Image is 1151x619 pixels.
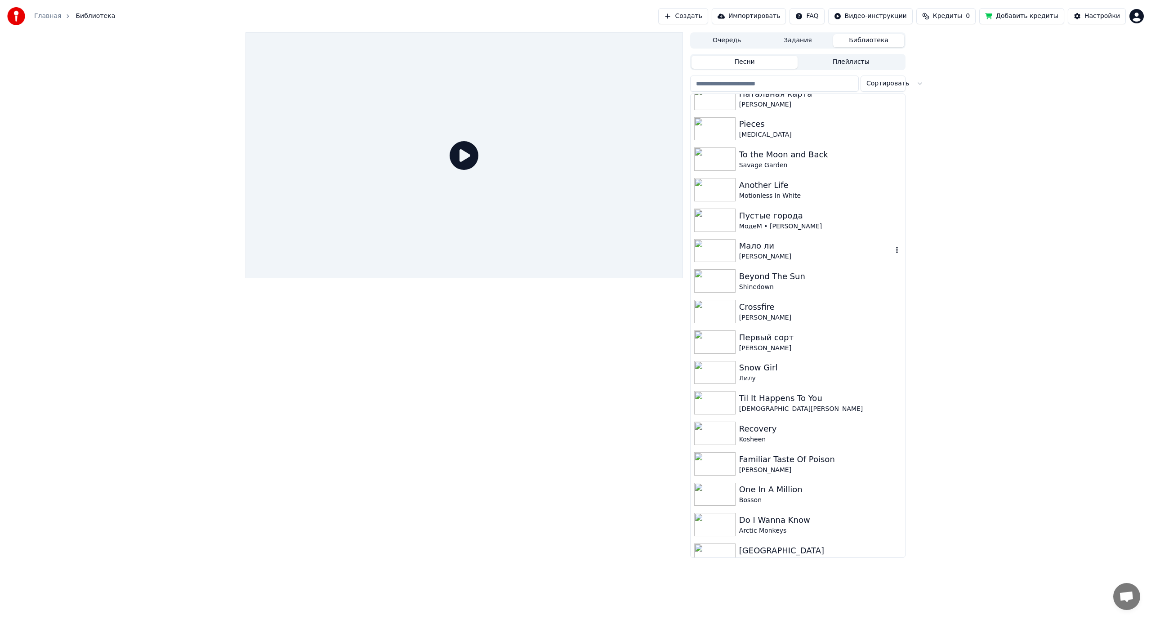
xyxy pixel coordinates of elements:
img: youka [7,7,25,25]
span: Кредиты [933,12,962,21]
button: Настройки [1068,8,1126,24]
div: [PERSON_NAME] [739,252,892,261]
div: Arctic Monkeys [739,526,901,535]
div: [DEMOGRAPHIC_DATA][PERSON_NAME] [739,405,901,414]
div: [PERSON_NAME] [739,344,901,353]
button: Кредиты0 [916,8,976,24]
div: Crossfire [739,301,901,313]
nav: breadcrumb [34,12,115,21]
div: МодеМ • [PERSON_NAME] [739,222,901,231]
span: 0 [966,12,970,21]
div: Пустые города [739,209,901,222]
button: Плейлисты [798,56,904,69]
div: Мало ли [739,240,892,252]
div: Til It Happens To You [739,392,901,405]
div: Do I Wanna Know [739,514,901,526]
div: [PERSON_NAME] [739,466,901,475]
div: Familiar Taste Of Poison [739,453,901,466]
button: Импортировать [712,8,786,24]
button: Задания [763,34,834,47]
div: [PERSON_NAME] [739,313,901,322]
span: Библиотека [76,12,115,21]
button: Песни [691,56,798,69]
div: Savage Garden [739,161,901,170]
a: Главная [34,12,61,21]
div: Лилу [739,374,901,383]
button: Видео-инструкции [828,8,913,24]
div: Настройки [1084,12,1120,21]
button: Очередь [691,34,763,47]
div: Kosheen [739,435,901,444]
div: Натальная карта [739,88,901,100]
div: Pieces [739,118,901,130]
div: [GEOGRAPHIC_DATA] [739,544,901,557]
div: Beyond The Sun [739,270,901,283]
div: Первый сорт [739,331,901,344]
div: [MEDICAL_DATA] [739,130,901,139]
div: Bosson [739,496,901,505]
div: Snow Girl [739,361,901,374]
button: Добавить кредиты [979,8,1064,24]
div: Shinedown [739,283,901,292]
div: One In A Million [739,483,901,496]
button: Библиотека [833,34,904,47]
div: To the Moon and Back [739,148,901,161]
button: FAQ [790,8,824,24]
div: Recovery [739,423,901,435]
div: Apoptygma Berzerk [739,557,901,566]
a: Открытый чат [1113,583,1140,610]
div: Motionless In White [739,191,901,200]
div: [PERSON_NAME] [739,100,901,109]
button: Создать [658,8,708,24]
span: Сортировать [866,79,909,88]
div: Another Life [739,179,901,191]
